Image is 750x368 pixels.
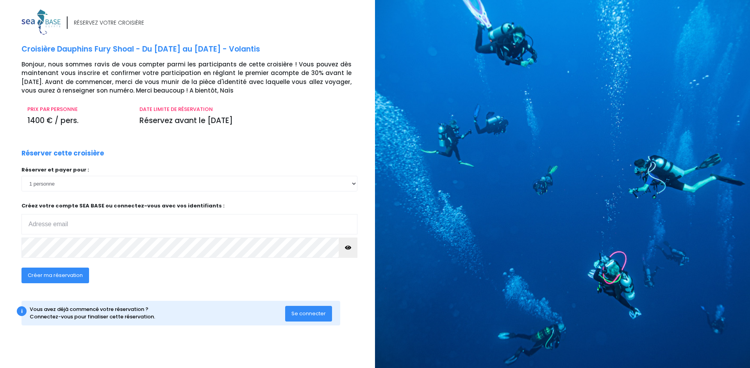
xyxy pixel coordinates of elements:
a: Se connecter [285,310,332,316]
p: Croisière Dauphins Fury Shoal - Du [DATE] au [DATE] - Volantis [21,44,369,55]
div: i [17,306,27,316]
input: Adresse email [21,214,357,234]
img: logo_color1.png [21,9,61,35]
p: Créez votre compte SEA BASE ou connectez-vous avec vos identifiants : [21,202,357,234]
span: Créer ma réservation [28,272,83,279]
button: Se connecter [285,306,332,322]
p: Bonjour, nous sommes ravis de vous compter parmi les participants de cette croisière ! Vous pouve... [21,60,369,95]
p: DATE LIMITE DE RÉSERVATION [139,105,352,113]
p: PRIX PAR PERSONNE [27,105,128,113]
span: Se connecter [291,310,326,317]
div: Vous avez déjà commencé votre réservation ? Connectez-vous pour finaliser cette réservation. [30,305,286,321]
p: Réserver cette croisière [21,148,104,159]
button: Créer ma réservation [21,268,89,283]
div: RÉSERVEZ VOTRE CROISIÈRE [74,19,144,27]
p: 1400 € / pers. [27,115,128,127]
p: Réservez avant le [DATE] [139,115,352,127]
p: Réserver et payer pour : [21,166,357,174]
